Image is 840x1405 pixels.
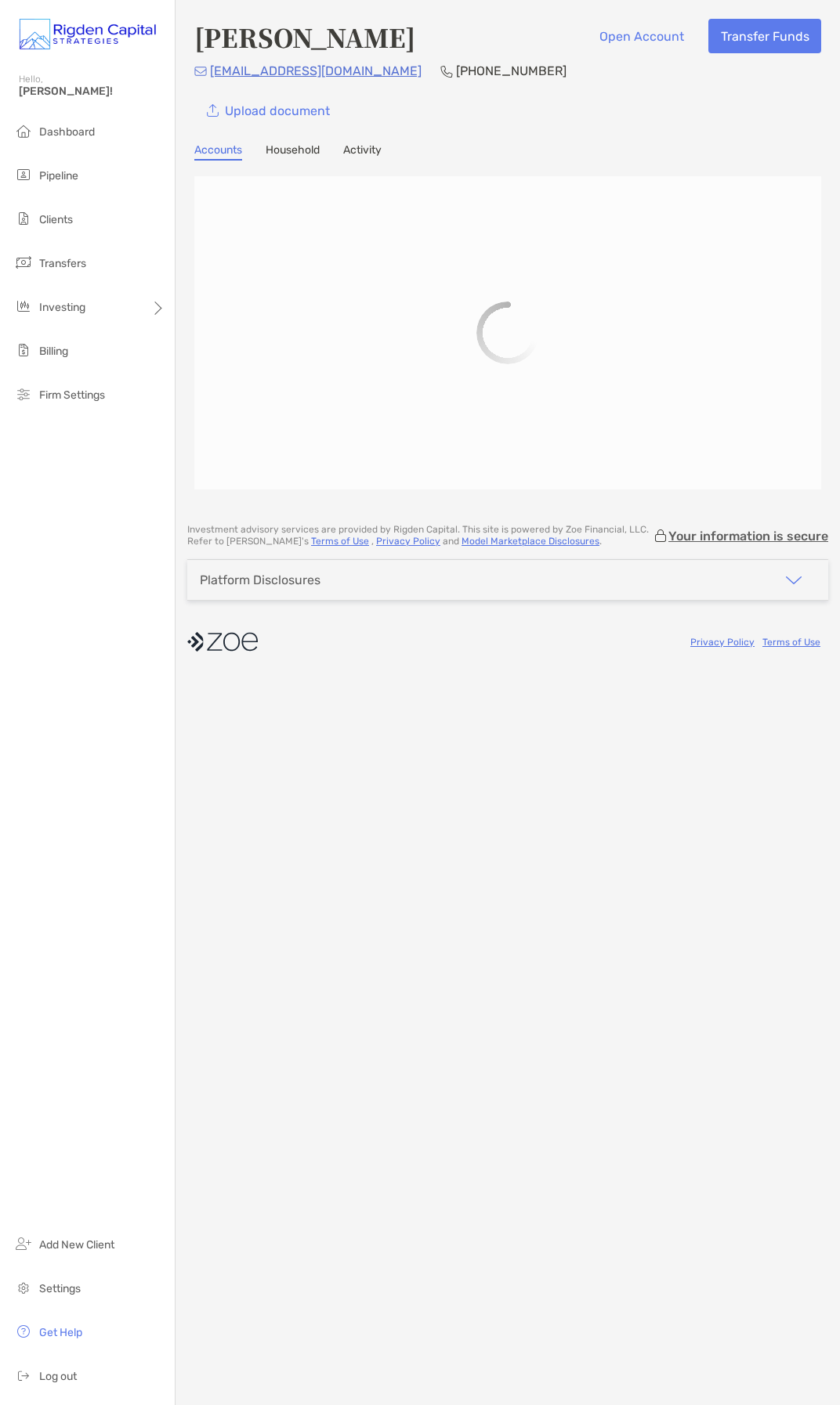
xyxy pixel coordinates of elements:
span: Add New Client [39,1238,114,1251]
a: Privacy Policy [376,536,440,547]
div: Platform Disclosures [200,572,320,587]
img: Email Icon [194,67,207,76]
p: [EMAIL_ADDRESS][DOMAIN_NAME] [210,61,422,81]
button: Transfer Funds [708,19,821,53]
a: Accounts [194,143,242,161]
span: Get Help [39,1326,82,1339]
span: Dashboard [39,125,95,139]
a: Household [266,143,320,161]
img: company logo [187,624,258,659]
img: add_new_client icon [14,1234,33,1253]
p: Investment advisory services are provided by Rigden Capital . This site is powered by Zoe Financi... [187,524,653,547]
p: Your information is secure [668,529,828,544]
a: Upload document [194,93,342,128]
img: dashboard icon [14,121,33,140]
span: Clients [39,213,73,226]
img: logout icon [14,1366,33,1385]
span: Firm Settings [39,388,105,402]
img: pipeline icon [14,165,33,184]
img: clients icon [14,209,33,228]
img: settings icon [14,1278,33,1297]
a: Model Marketplace Disclosures [462,536,599,547]
img: firm-settings icon [14,385,33,403]
h4: [PERSON_NAME] [194,19,415,55]
span: Investing [39,301,85,314]
a: Activity [343,143,382,161]
img: icon arrow [784,571,803,590]
button: Open Account [587,19,696,53]
span: Transfers [39,257,86,270]
span: Log out [39,1370,77,1383]
a: Terms of Use [762,637,820,648]
img: investing icon [14,297,33,316]
img: transfers icon [14,253,33,272]
span: Pipeline [39,169,78,182]
span: Settings [39,1282,81,1295]
img: billing icon [14,341,33,359]
span: [PERSON_NAME]! [19,85,165,98]
img: Phone Icon [440,65,453,78]
p: [PHONE_NUMBER] [456,61,567,81]
img: Zoe Logo [19,6,156,63]
a: Terms of Use [311,536,369,547]
a: Privacy Policy [690,637,755,648]
img: button icon [207,104,219,117]
img: get-help icon [14,1322,33,1341]
span: Billing [39,345,68,358]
